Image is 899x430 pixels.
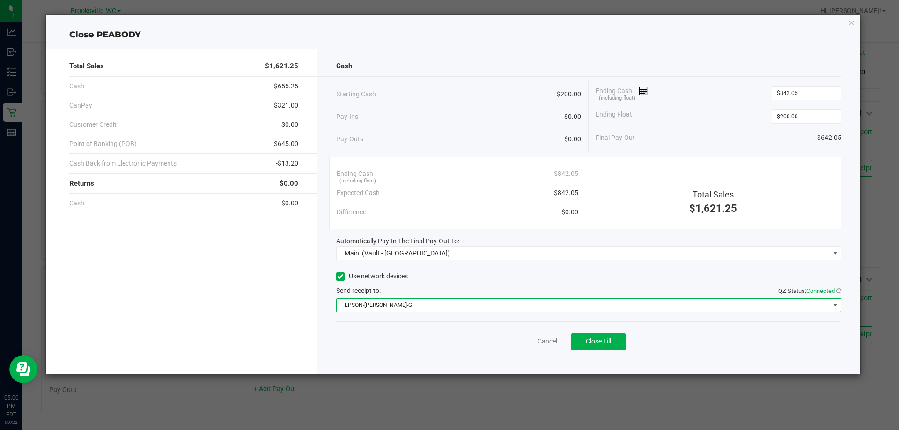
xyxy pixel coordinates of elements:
[281,198,298,208] span: $0.00
[339,177,376,185] span: (including float)
[336,237,459,245] span: Automatically Pay-In The Final Pay-Out To:
[337,188,380,198] span: Expected Cash
[69,120,117,130] span: Customer Credit
[69,174,298,194] div: Returns
[274,101,298,110] span: $321.00
[9,355,37,383] iframe: Resource center
[554,188,578,198] span: $842.05
[554,169,578,179] span: $842.05
[336,134,363,144] span: Pay-Outs
[274,139,298,149] span: $645.00
[557,89,581,99] span: $200.00
[337,207,366,217] span: Difference
[337,169,373,179] span: Ending Cash
[362,249,450,257] span: (Vault - [GEOGRAPHIC_DATA])
[596,109,632,124] span: Ending Float
[280,178,298,189] span: $0.00
[274,81,298,91] span: $655.25
[689,203,737,214] span: $1,621.25
[69,81,84,91] span: Cash
[596,86,648,100] span: Ending Cash
[599,95,635,102] span: (including float)
[778,287,841,294] span: QZ Status:
[46,29,861,41] div: Close PEABODY
[564,134,581,144] span: $0.00
[69,101,92,110] span: CanPay
[281,120,298,130] span: $0.00
[276,159,298,168] span: -$13.20
[586,337,611,345] span: Close Till
[69,139,137,149] span: Point of Banking (POB)
[336,271,408,281] label: Use network devices
[69,61,104,72] span: Total Sales
[571,333,626,350] button: Close Till
[693,189,734,199] span: Total Sales
[564,112,581,122] span: $0.00
[336,61,352,72] span: Cash
[596,133,635,143] span: Final Pay-Out
[69,159,177,168] span: Cash Back from Electronic Payments
[345,249,359,257] span: Main
[336,112,358,122] span: Pay-Ins
[817,133,841,143] span: $642.05
[265,61,298,72] span: $1,621.25
[538,336,557,346] a: Cancel
[336,89,376,99] span: Starting Cash
[806,287,835,294] span: Connected
[69,198,84,208] span: Cash
[336,287,381,294] span: Send receipt to:
[337,299,830,312] span: EPSON-[PERSON_NAME]-G
[561,207,578,217] span: $0.00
